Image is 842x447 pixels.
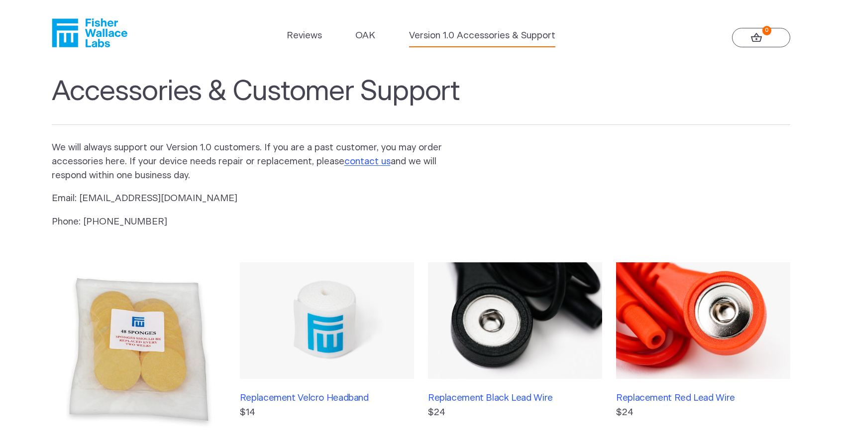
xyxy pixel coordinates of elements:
img: Replacement Black Lead Wire [428,262,602,379]
p: $14 [240,406,414,420]
p: $24 [616,406,790,420]
a: Reviews [287,29,322,43]
h3: Replacement Velcro Headband [240,393,407,404]
img: Extra Fisher Wallace Sponges (48 pack) [52,262,226,437]
p: Phone: [PHONE_NUMBER] [52,215,458,229]
a: OAK [355,29,375,43]
img: Replacement Velcro Headband [240,262,414,379]
h3: Replacement Black Lead Wire [428,393,595,404]
a: Fisher Wallace [52,18,127,47]
h3: Replacement Red Lead Wire [616,393,783,404]
p: Email: [EMAIL_ADDRESS][DOMAIN_NAME] [52,192,458,206]
img: Replacement Red Lead Wire [616,262,790,379]
strong: 0 [762,26,772,35]
h1: Accessories & Customer Support [52,75,791,125]
a: Version 1.0 Accessories & Support [409,29,555,43]
p: $24 [428,406,602,420]
a: 0 [732,28,791,48]
p: We will always support our Version 1.0 customers. If you are a past customer, you may order acces... [52,141,458,183]
a: contact us [344,157,391,166]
